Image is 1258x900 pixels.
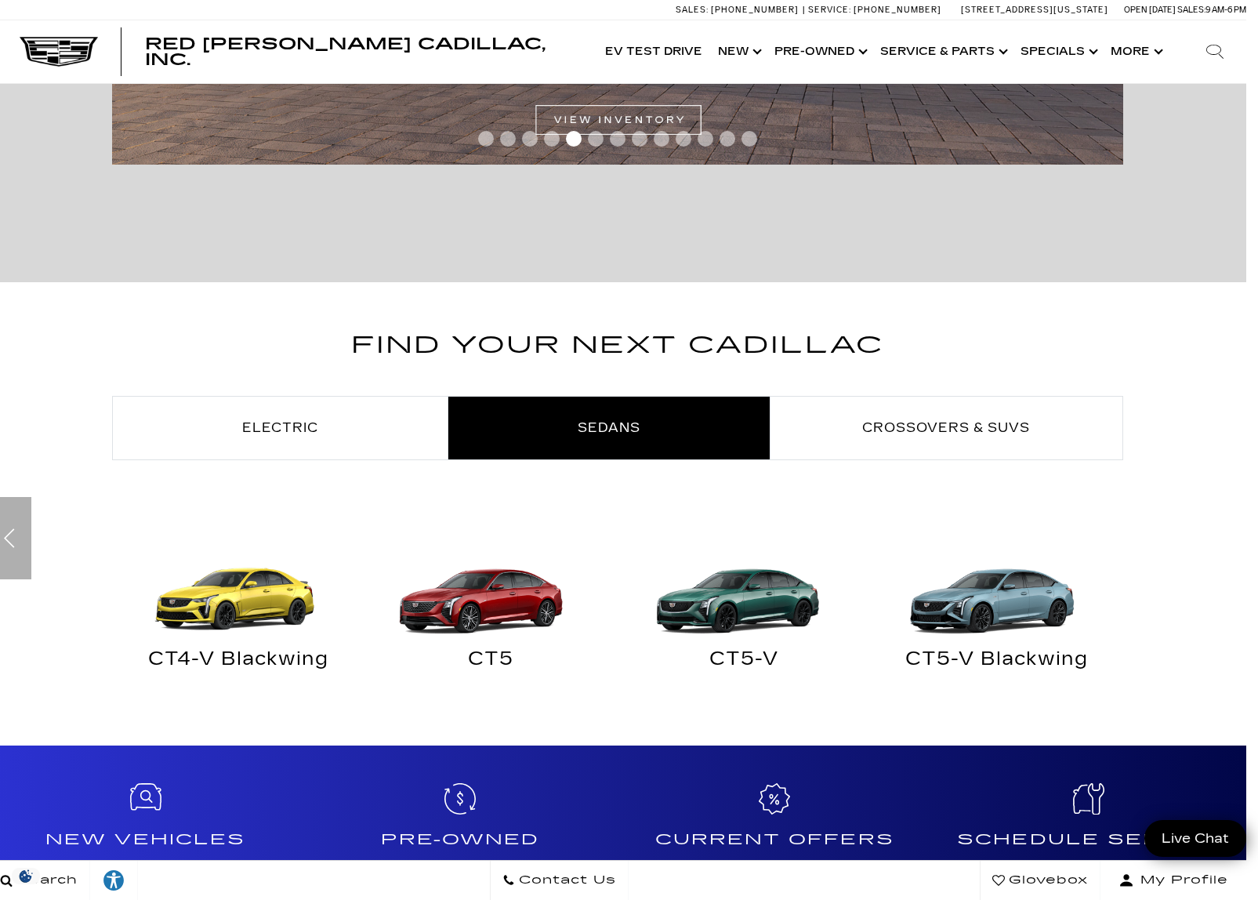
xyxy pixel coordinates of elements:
[8,868,44,884] section: Click to Open Cookie Consent Modal
[112,521,1123,684] div: Sedans
[676,131,691,147] span: Go to slide 10
[808,5,851,15] span: Service:
[1177,5,1205,15] span: Sales:
[578,420,640,435] span: Sedans
[1154,829,1237,847] span: Live Chat
[544,131,560,147] span: Go to slide 4
[767,20,872,83] a: Pre-Owned
[854,5,941,15] span: [PHONE_NUMBER]
[741,131,757,147] span: Go to slide 13
[112,396,448,460] li: Electric
[112,326,1123,384] h2: Find Your Next Cadillac
[632,131,647,147] span: Go to slide 8
[618,521,871,684] a: CT5-V CT5-V
[522,131,538,147] span: Go to slide 3
[1184,20,1246,83] div: Search
[938,827,1240,852] h4: Schedule Service
[1205,5,1246,15] span: 9 AM-6 PM
[112,521,365,684] a: CT4-V Blackwing CT4-V Blackwing
[90,869,137,892] div: Explore your accessibility options
[1134,869,1228,891] span: My Profile
[770,396,1123,460] li: Crossovers & SUVs
[676,5,709,15] span: Sales:
[629,652,859,673] div: CT5-V
[515,869,616,891] span: Contact Us
[610,131,625,147] span: Go to slide 7
[625,521,863,640] img: CT5-V
[124,652,353,673] div: CT4-V Blackwing
[878,521,1115,640] img: CT5-V Blackwing
[13,869,78,891] span: Search
[566,131,582,147] span: Go to slide 5
[368,521,606,640] img: CT5
[1005,869,1088,891] span: Glovebox
[676,5,803,14] a: Sales: [PHONE_NUMBER]
[882,652,1111,673] div: CT5-V Blackwing
[364,521,618,684] a: CT5 CT5
[145,36,582,67] a: Red [PERSON_NAME] Cadillac, Inc.
[145,34,546,69] span: Red [PERSON_NAME] Cadillac, Inc.
[597,20,710,83] a: EV Test Drive
[961,5,1108,15] a: [STREET_ADDRESS][US_STATE]
[720,131,735,147] span: Go to slide 12
[20,37,98,67] img: Cadillac Dark Logo with Cadillac White Text
[242,420,318,435] span: Electric
[376,652,606,673] div: CT5
[1013,20,1103,83] a: Specials
[500,131,516,147] span: Go to slide 2
[1124,5,1176,15] span: Open [DATE]
[490,861,629,900] a: Contact Us
[90,861,138,900] a: Explore your accessibility options
[588,131,604,147] span: Go to slide 6
[1144,820,1246,857] a: Live Chat
[803,5,945,14] a: Service: [PHONE_NUMBER]
[1100,861,1246,900] button: Open user profile menu
[711,5,799,15] span: [PHONE_NUMBER]
[8,868,44,884] img: Opt-Out Icon
[980,861,1100,900] a: Glovebox
[448,396,770,460] li: Sedans
[654,131,669,147] span: Go to slide 9
[870,521,1123,684] a: CT5-V Blackwing CT5-V Blackwing
[1103,20,1168,83] button: More
[478,131,494,147] span: Go to slide 1
[872,20,1013,83] a: Service & Parts
[120,521,357,640] img: CT4-V Blackwing
[698,131,713,147] span: Go to slide 11
[309,827,611,852] h4: Pre-Owned
[710,20,767,83] a: New
[862,420,1030,435] span: Crossovers & SUVs
[624,827,926,852] h4: Current Offers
